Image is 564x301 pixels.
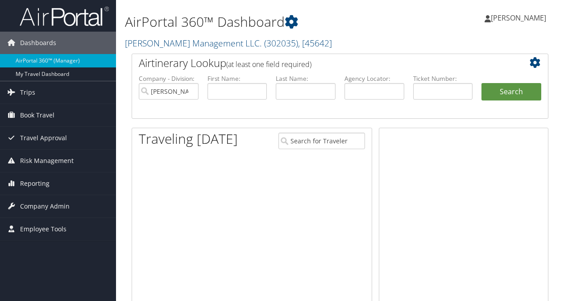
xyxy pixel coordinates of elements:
[139,130,238,148] h1: Traveling [DATE]
[20,32,56,54] span: Dashboards
[491,13,546,23] span: [PERSON_NAME]
[20,127,67,149] span: Travel Approval
[125,37,332,49] a: [PERSON_NAME] Management LLC.
[226,59,311,69] span: (at least one field required)
[481,83,541,101] button: Search
[20,6,109,27] img: airportal-logo.png
[278,133,365,149] input: Search for Traveler
[125,13,412,31] h1: AirPortal 360™ Dashboard
[276,74,336,83] label: Last Name:
[139,55,506,71] h2: Airtinerary Lookup
[139,74,199,83] label: Company - Division:
[264,37,298,49] span: ( 302035 )
[20,218,66,240] span: Employee Tools
[20,195,70,217] span: Company Admin
[20,150,74,172] span: Risk Management
[207,74,267,83] label: First Name:
[20,172,50,195] span: Reporting
[298,37,332,49] span: , [ 45642 ]
[485,4,555,31] a: [PERSON_NAME]
[20,81,35,104] span: Trips
[413,74,473,83] label: Ticket Number:
[20,104,54,126] span: Book Travel
[344,74,404,83] label: Agency Locator:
